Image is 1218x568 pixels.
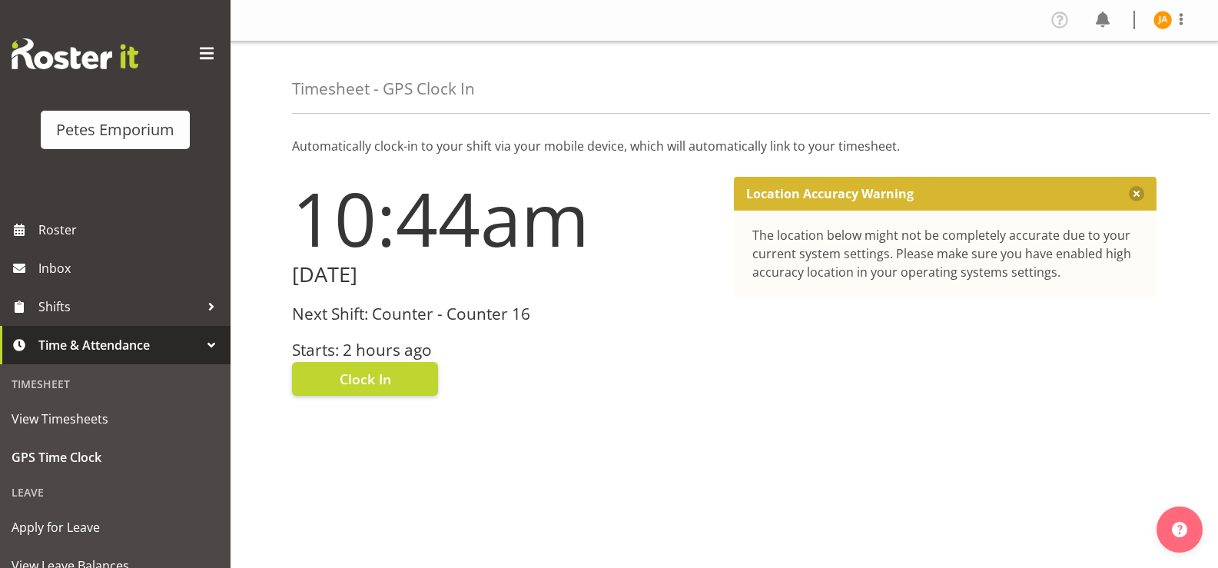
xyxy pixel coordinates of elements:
[292,263,715,287] h2: [DATE]
[292,362,438,396] button: Clock In
[38,334,200,357] span: Time & Attendance
[752,226,1139,281] div: The location below might not be completely accurate due to your current system settings. Please m...
[12,446,219,469] span: GPS Time Clock
[4,400,227,438] a: View Timesheets
[12,516,219,539] span: Apply for Leave
[56,118,174,141] div: Petes Emporium
[4,508,227,546] a: Apply for Leave
[292,341,715,359] h3: Starts: 2 hours ago
[12,38,138,69] img: Rosterit website logo
[38,218,223,241] span: Roster
[340,369,391,389] span: Clock In
[4,368,227,400] div: Timesheet
[4,438,227,477] a: GPS Time Clock
[1129,186,1144,201] button: Close message
[746,186,914,201] p: Location Accuracy Warning
[12,407,219,430] span: View Timesheets
[1153,11,1172,29] img: jeseryl-armstrong10788.jpg
[292,137,1157,155] p: Automatically clock-in to your shift via your mobile device, which will automatically link to you...
[292,305,715,323] h3: Next Shift: Counter - Counter 16
[38,295,200,318] span: Shifts
[1172,522,1187,537] img: help-xxl-2.png
[4,477,227,508] div: Leave
[38,257,223,280] span: Inbox
[292,80,475,98] h4: Timesheet - GPS Clock In
[292,177,715,260] h1: 10:44am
